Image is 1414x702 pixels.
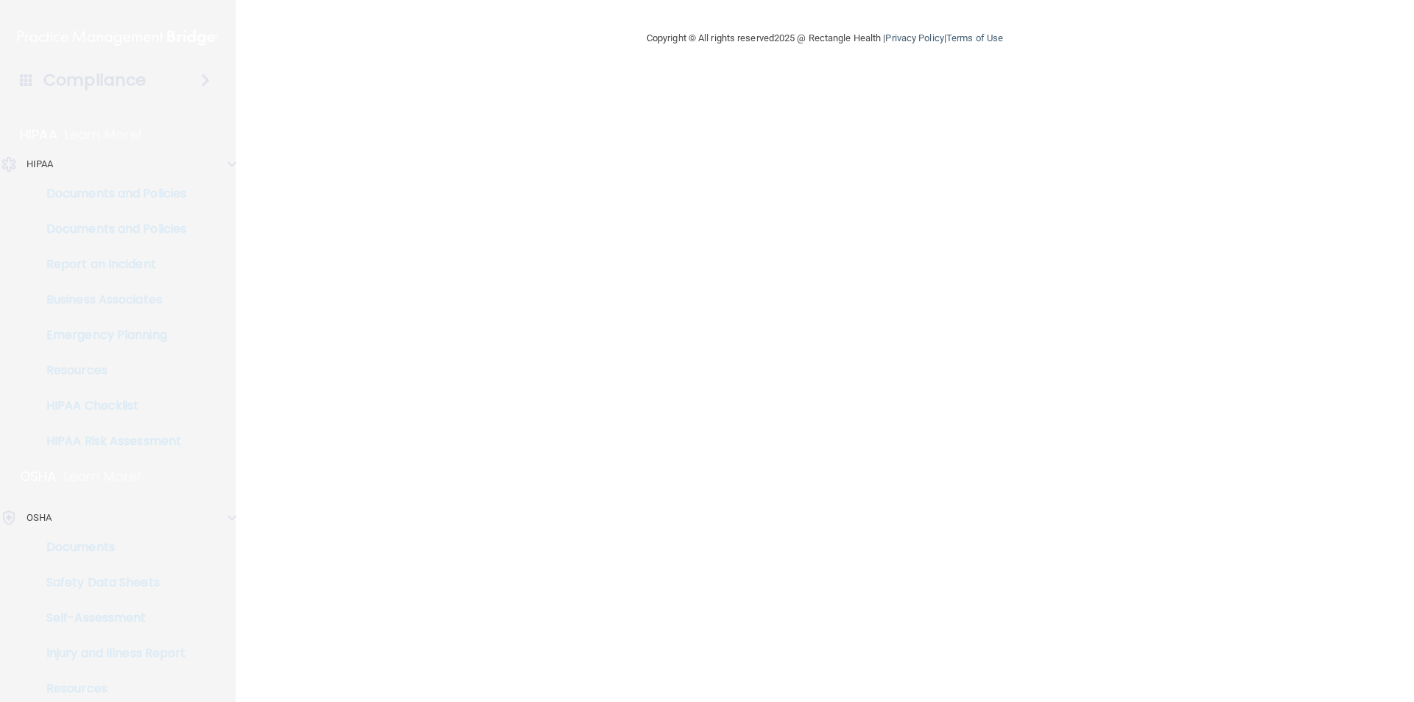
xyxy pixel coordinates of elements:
[556,15,1094,62] div: Copyright © All rights reserved 2025 @ Rectangle Health | |
[10,646,211,661] p: Injury and Illness Report
[10,363,211,378] p: Resources
[946,32,1003,43] a: Terms of Use
[885,32,943,43] a: Privacy Policy
[27,155,54,173] p: HIPAA
[10,681,211,696] p: Resources
[10,222,211,236] p: Documents and Policies
[10,611,211,625] p: Self-Assessment
[10,575,211,590] p: Safety Data Sheets
[20,468,57,485] p: OSHA
[20,126,57,144] p: HIPAA
[18,23,218,52] img: PMB logo
[43,70,146,91] h4: Compliance
[10,292,211,307] p: Business Associates
[10,399,211,413] p: HIPAA Checklist
[10,434,211,449] p: HIPAA Risk Assessment
[64,468,142,485] p: Learn More!
[27,509,52,527] p: OSHA
[10,257,211,272] p: Report an Incident
[10,328,211,343] p: Emergency Planning
[10,540,211,555] p: Documents
[10,186,211,201] p: Documents and Policies
[65,126,143,144] p: Learn More!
